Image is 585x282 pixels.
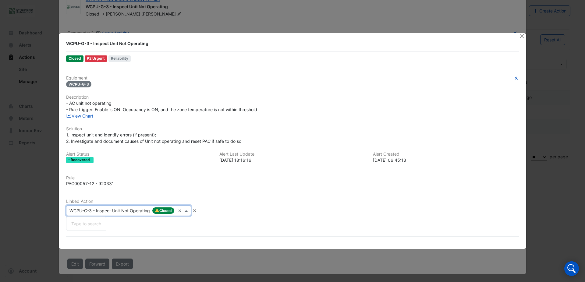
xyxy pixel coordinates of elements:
[66,113,93,118] a: View Chart
[66,152,212,157] h6: Alert Status
[66,217,106,231] div: Options List
[108,55,131,62] span: Reliability
[66,199,519,204] h6: Linked Action
[564,261,579,276] div: Open Intercom Messenger
[66,132,241,144] span: 1. Inspect unit and identify errors (if present); 2. Investigate and document causes of Unit not ...
[71,158,91,162] span: Recovered
[66,126,519,132] h6: Solution
[66,76,519,81] h6: Equipment
[66,95,519,100] h6: Description
[373,152,519,157] h6: Alert Created
[66,219,106,228] div: Type to search
[66,55,83,62] span: Closed
[66,41,512,47] div: WCPU-G-3 - Inspect Unit Not Operating
[66,180,114,187] div: PAC00057-12 - 920331
[85,55,108,62] div: P2 Urgent
[519,33,525,40] button: Close
[373,157,519,163] div: [DATE] 06:45:13
[66,81,91,87] span: WCPU-G-3
[178,207,183,214] span: Clear
[66,175,519,181] h6: Rule
[219,152,365,157] h6: Alert Last Update
[66,100,257,112] span: - AC unit not operating - Rule trigger: Enable is ON, Occupancy is ON, and the zone temperature i...
[219,157,365,163] div: [DATE] 18:16:16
